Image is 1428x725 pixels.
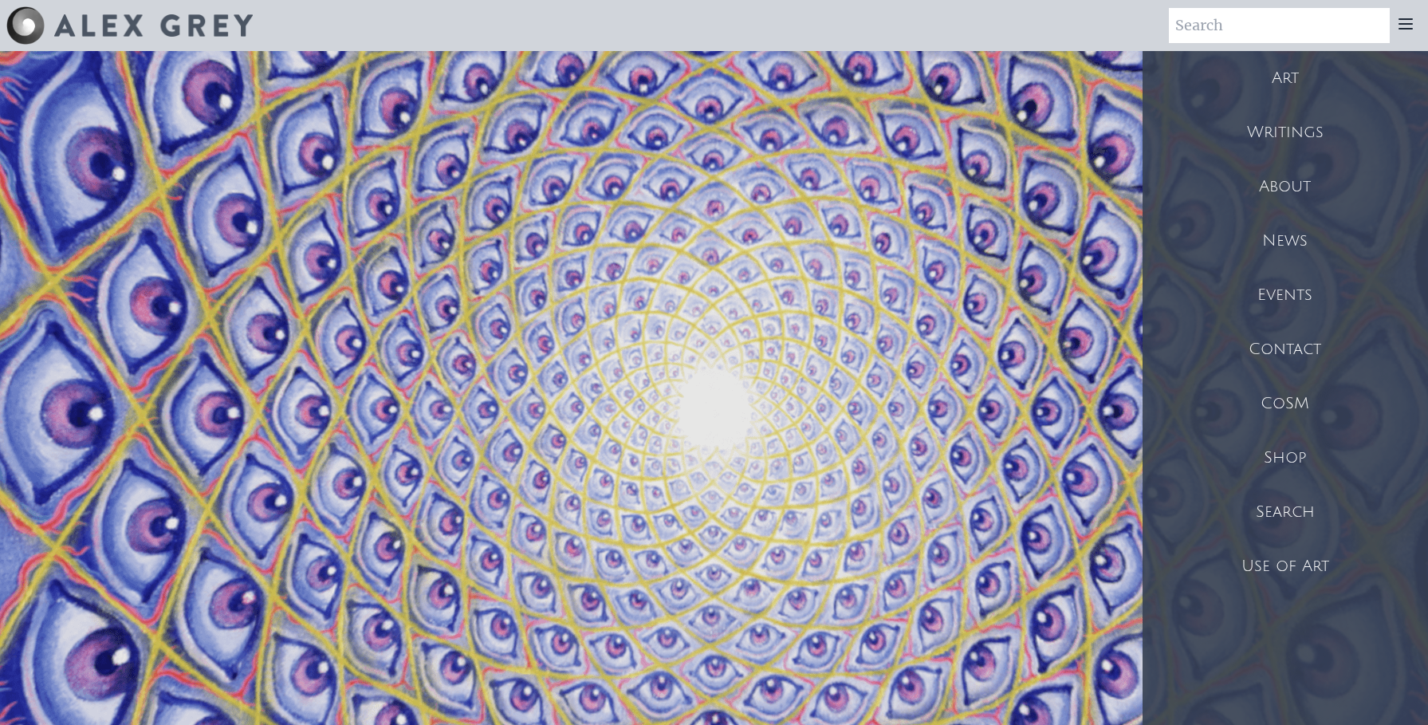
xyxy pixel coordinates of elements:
a: Writings [1143,105,1428,160]
a: News [1143,214,1428,268]
a: Art [1143,51,1428,105]
a: Events [1143,268,1428,322]
a: Shop [1143,431,1428,485]
a: Use of Art [1143,539,1428,593]
a: CoSM [1143,376,1428,431]
a: Search [1143,485,1428,539]
a: Contact [1143,322,1428,376]
input: Search [1169,8,1390,43]
a: About [1143,160,1428,214]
